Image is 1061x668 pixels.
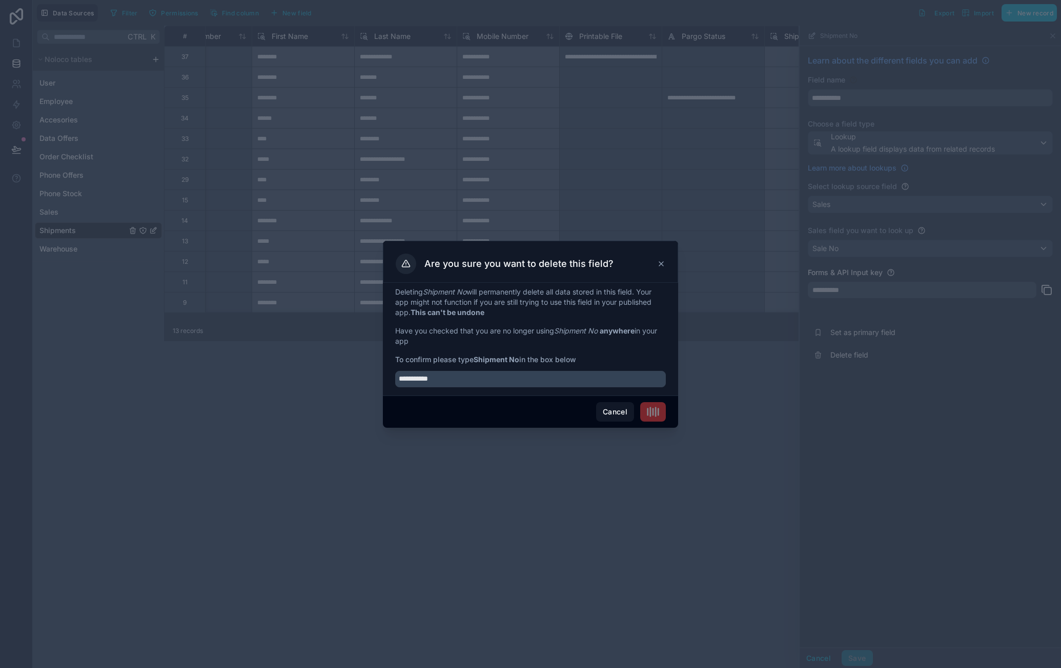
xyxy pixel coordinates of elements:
span: To confirm please type in the box below [395,354,666,365]
strong: anywhere [600,326,635,335]
h3: Are you sure you want to delete this field? [424,258,614,270]
strong: This can't be undone [411,308,484,317]
p: Deleting will permanently delete all data stored in this field. Your app might not function if yo... [395,287,666,318]
button: Cancel [596,402,634,422]
p: Have you checked that you are no longer using in your app [395,326,666,346]
em: Shipment No [423,287,466,296]
strong: Shipment No [474,355,519,364]
em: Shipment No [554,326,598,335]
